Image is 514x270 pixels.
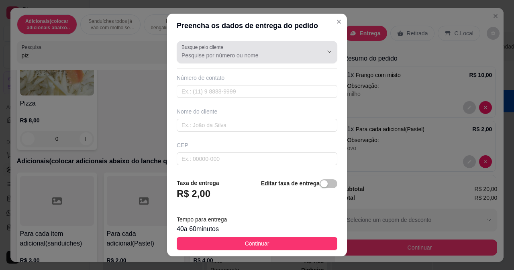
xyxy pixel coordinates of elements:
div: Número de contato [177,74,337,82]
button: Show suggestions [323,45,336,58]
input: Busque pelo cliente [182,51,310,59]
div: 40 a 60 minutos [177,224,337,234]
button: Continuar [177,237,337,250]
input: Ex.: João da Silva [177,119,337,132]
strong: Editar taxa de entrega [261,180,320,187]
header: Preencha os dados de entrega do pedido [167,14,347,38]
input: Ex.: 00000-000 [177,152,337,165]
span: Tempo para entrega [177,216,227,223]
strong: Taxa de entrega [177,180,219,186]
label: Busque pelo cliente [182,44,226,51]
span: Continuar [245,239,269,248]
div: Nome do cliente [177,108,337,116]
input: Ex.: (11) 9 8888-9999 [177,85,337,98]
h3: R$ 2,00 [177,187,210,200]
button: Close [332,15,345,28]
div: CEP [177,141,337,149]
